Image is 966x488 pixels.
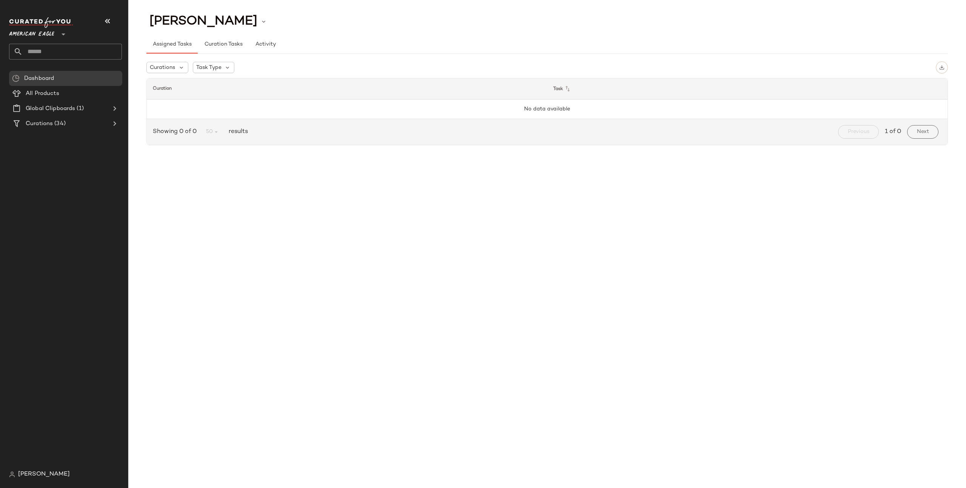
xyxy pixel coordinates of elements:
[9,471,15,477] img: svg%3e
[9,17,73,28] img: cfy_white_logo.C9jOOHJF.svg
[9,26,54,39] span: American Eagle
[226,127,248,136] span: results
[26,89,59,98] span: All Products
[26,119,53,128] span: Curations
[26,104,75,113] span: Global Clipboards
[547,78,948,99] th: Task
[255,41,276,47] span: Activity
[24,74,54,83] span: Dashboard
[53,119,66,128] span: (34)
[153,127,200,136] span: Showing 0 of 0
[917,129,929,135] span: Next
[150,64,175,72] span: Curations
[939,65,944,70] img: svg%3e
[152,41,192,47] span: Assigned Tasks
[12,75,20,82] img: svg%3e
[885,127,901,136] span: 1 of 0
[149,14,257,29] span: [PERSON_NAME]
[907,125,938,139] button: Next
[196,64,222,72] span: Task Type
[147,99,948,119] td: No data available
[18,470,70,479] span: [PERSON_NAME]
[147,78,547,99] th: Curation
[204,41,242,47] span: Curation Tasks
[75,104,83,113] span: (1)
